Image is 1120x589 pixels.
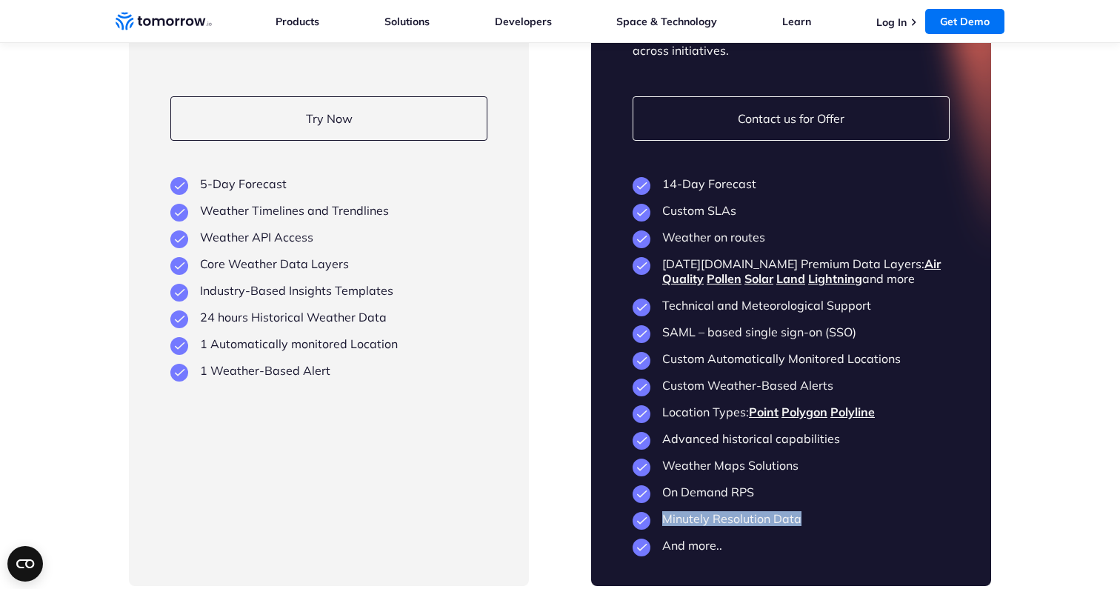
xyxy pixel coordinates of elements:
[495,15,552,28] a: Developers
[633,405,950,419] li: Location Types:
[276,15,319,28] a: Products
[808,271,862,286] a: Lightning
[633,176,950,553] ul: plan features
[170,336,487,351] li: 1 Automatically monitored Location
[116,10,212,33] a: Home link
[633,485,950,499] li: On Demand RPS
[170,96,487,141] a: Try Now
[749,405,779,419] a: Point
[633,458,950,473] li: Weather Maps Solutions
[633,230,950,244] li: Weather on routes
[782,15,811,28] a: Learn
[744,271,773,286] a: Solar
[662,256,941,286] a: Air Quality
[633,378,950,393] li: Custom Weather-Based Alerts
[830,405,875,419] a: Polyline
[633,256,950,286] li: [DATE][DOMAIN_NAME] Premium Data Layers: and more
[170,283,487,298] li: Industry-Based Insights Templates
[633,511,950,526] li: Minutely Resolution Data
[633,176,950,191] li: 14-Day Forecast
[170,310,487,325] li: 24 hours Historical Weather Data
[776,271,805,286] a: Land
[633,203,950,218] li: Custom SLAs
[616,15,717,28] a: Space & Technology
[170,176,487,191] li: 5-Day Forecast
[633,298,950,313] li: Technical and Meteorological Support
[7,546,43,582] button: Open CMP widget
[170,363,487,378] li: 1 Weather-Based Alert
[876,16,907,29] a: Log In
[170,256,487,271] li: Core Weather Data Layers
[170,203,487,218] li: Weather Timelines and Trendlines
[384,15,430,28] a: Solutions
[633,538,950,553] li: And more..
[633,431,950,446] li: Advanced historical capabilities
[170,176,487,378] ul: plan features
[925,9,1004,34] a: Get Demo
[707,271,741,286] a: Pollen
[633,96,950,141] a: Contact us for Offer
[633,351,950,366] li: Custom Automatically Monitored Locations
[633,325,950,339] li: SAML – based single sign-on (SSO)
[781,405,827,419] a: Polygon
[170,230,487,244] li: Weather API Access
